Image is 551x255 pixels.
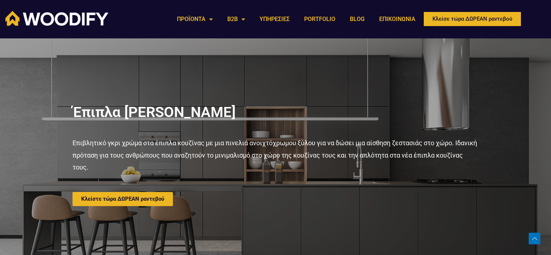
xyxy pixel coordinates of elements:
[372,11,423,28] a: ΕΠΙΚΟΙΝΩΝΙΑ
[170,11,423,28] nav: Menu
[81,196,164,202] span: Κλείστε τώρα ΔΩΡΕΑΝ ραντεβού
[252,11,297,28] a: ΥΠΗΡΕΣΙΕΣ
[343,11,372,28] a: BLOG
[220,11,252,28] a: B2B
[72,105,478,120] h2: Έπιπλα [PERSON_NAME]
[297,11,343,28] a: PORTFOLIO
[72,192,173,206] a: Κλείστε τώρα ΔΩΡΕΑΝ ραντεβού
[5,11,108,26] img: Woodify
[423,11,522,27] a: Κλείσε τώρα ΔΩΡΕΑΝ ραντεβού
[170,11,220,28] a: ΠΡΟΪΟΝΤΑ
[72,137,478,173] p: Επιβλητικό γκρι χρώμα στα έπιπλα κουζίνας με μια πινελιά ανοιχτόχρωμου ξύλου για να δώσει μια αίσ...
[432,16,512,22] span: Κλείσε τώρα ΔΩΡΕΑΝ ραντεβού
